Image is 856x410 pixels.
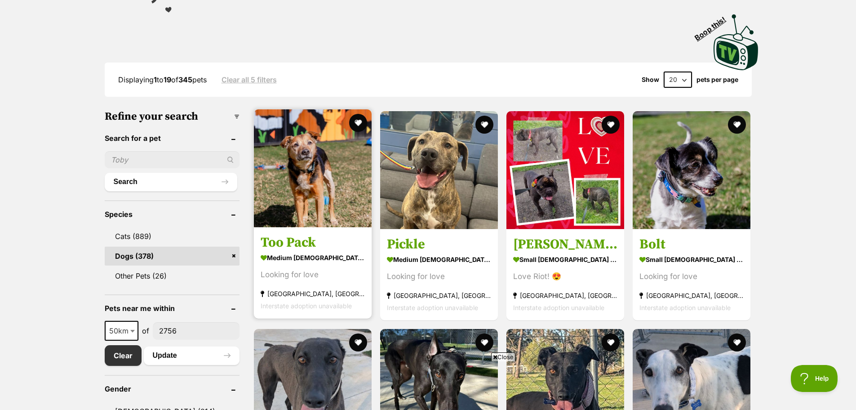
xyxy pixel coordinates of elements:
[380,111,498,229] img: Pickle - Unknown x Bull Arab Dog
[639,236,744,253] h3: Bolt
[349,333,367,351] button: favourite
[105,385,240,393] header: Gender
[714,6,758,72] a: Boop this!
[639,289,744,302] strong: [GEOGRAPHIC_DATA], [GEOGRAPHIC_DATA]
[513,253,617,266] strong: small [DEMOGRAPHIC_DATA] Dog
[105,321,138,341] span: 50km
[513,304,604,311] span: Interstate adoption unavailable
[105,173,237,191] button: Search
[105,210,240,218] header: Species
[380,229,498,320] a: Pickle medium [DEMOGRAPHIC_DATA] Dog Looking for love [GEOGRAPHIC_DATA], [GEOGRAPHIC_DATA] Inters...
[106,324,137,337] span: 50km
[261,302,352,310] span: Interstate adoption unavailable
[154,75,157,84] strong: 1
[105,151,240,168] input: Toby
[602,116,620,134] button: favourite
[164,75,171,84] strong: 19
[387,236,491,253] h3: Pickle
[633,229,750,320] a: Bolt small [DEMOGRAPHIC_DATA] Dog Looking for love [GEOGRAPHIC_DATA], [GEOGRAPHIC_DATA] Interstat...
[693,9,734,42] span: Boop this!
[491,352,515,361] span: Close
[105,345,142,366] a: Clear
[387,270,491,283] div: Looking for love
[261,288,365,300] strong: [GEOGRAPHIC_DATA], [GEOGRAPHIC_DATA]
[105,304,240,312] header: Pets near me within
[261,234,365,251] h3: Too Pack
[210,365,646,405] iframe: Advertisement
[714,14,758,70] img: PetRescue TV logo
[633,111,750,229] img: Bolt - Maltese x Shih Tzu Dog
[105,134,240,142] header: Search for a pet
[642,76,659,83] span: Show
[254,227,372,319] a: Too Pack medium [DEMOGRAPHIC_DATA] Dog Looking for love [GEOGRAPHIC_DATA], [GEOGRAPHIC_DATA] Inte...
[639,270,744,283] div: Looking for love
[144,347,240,365] button: Update
[728,116,746,134] button: favourite
[639,304,731,311] span: Interstate adoption unavailable
[387,304,478,311] span: Interstate adoption unavailable
[475,333,493,351] button: favourite
[178,75,192,84] strong: 345
[387,253,491,266] strong: medium [DEMOGRAPHIC_DATA] Dog
[261,269,365,281] div: Looking for love
[506,229,624,320] a: [PERSON_NAME] ~ Teenager at heart ❤️ small [DEMOGRAPHIC_DATA] Dog Love Riot! 😍 [GEOGRAPHIC_DATA],...
[118,75,207,84] span: Displaying to of pets
[728,333,746,351] button: favourite
[105,110,240,123] h3: Refine your search
[105,247,240,266] a: Dogs (378)
[696,76,738,83] label: pets per page
[387,289,491,302] strong: [GEOGRAPHIC_DATA], [GEOGRAPHIC_DATA]
[639,253,744,266] strong: small [DEMOGRAPHIC_DATA] Dog
[261,251,365,264] strong: medium [DEMOGRAPHIC_DATA] Dog
[506,111,624,229] img: Frankie ~ Teenager at heart ❤️ - French Bulldog
[222,76,277,84] a: Clear all 5 filters
[142,325,149,336] span: of
[513,289,617,302] strong: [GEOGRAPHIC_DATA], [GEOGRAPHIC_DATA]
[153,322,240,339] input: postcode
[602,333,620,351] button: favourite
[513,270,617,283] div: Love Riot! 😍
[475,116,493,134] button: favourite
[105,266,240,285] a: Other Pets (26)
[349,114,367,132] button: favourite
[254,109,372,227] img: Too Pack - Kelpie x Unknown Dog
[105,227,240,246] a: Cats (889)
[513,236,617,253] h3: [PERSON_NAME] ~ Teenager at heart ❤️
[791,365,838,392] iframe: Help Scout Beacon - Open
